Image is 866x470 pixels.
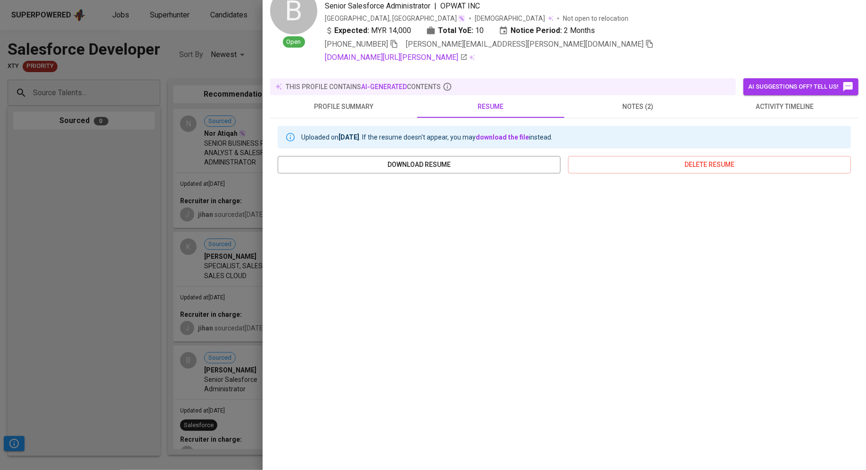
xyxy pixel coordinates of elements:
[334,25,369,36] b: Expected:
[717,101,853,113] span: activity timeline
[286,82,441,91] p: this profile contains contents
[563,14,628,23] p: Not open to relocation
[325,14,465,23] div: [GEOGRAPHIC_DATA], [GEOGRAPHIC_DATA]
[406,40,643,49] span: [PERSON_NAME][EMAIL_ADDRESS][PERSON_NAME][DOMAIN_NAME]
[511,25,562,36] b: Notice Period:
[325,25,411,36] div: MYR 14,000
[278,156,561,173] button: download resume
[325,52,468,63] a: [DOMAIN_NAME][URL][PERSON_NAME]
[576,159,843,171] span: delete resume
[475,25,484,36] span: 10
[475,14,546,23] span: [DEMOGRAPHIC_DATA]
[568,156,851,173] button: delete resume
[748,81,854,92] span: AI suggestions off? Tell us!
[283,38,305,47] span: Open
[338,133,359,141] b: [DATE]
[285,159,553,171] span: download resume
[458,15,465,22] img: magic_wand.svg
[301,129,553,146] div: Uploaded on . If the resume doesn't appear, you may instead.
[570,101,706,113] span: notes (2)
[476,133,529,141] a: download the file
[743,78,858,95] button: AI suggestions off? Tell us!
[499,25,595,36] div: 2 Months
[325,40,388,49] span: [PHONE_NUMBER]
[276,101,412,113] span: profile summary
[325,1,430,10] span: Senior Salesforce Administrator
[423,101,559,113] span: resume
[440,1,480,10] span: OPWAT INC
[434,0,437,12] span: |
[438,25,473,36] b: Total YoE:
[361,83,407,91] span: AI-generated
[278,181,851,464] iframe: b0fc0395d949c825474263b0b045b03d.pdf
